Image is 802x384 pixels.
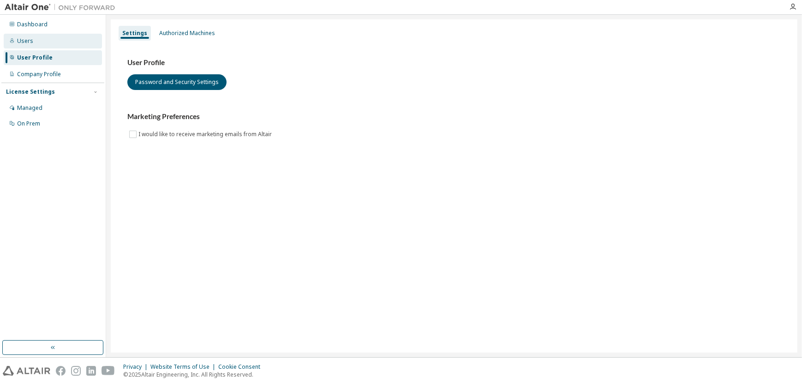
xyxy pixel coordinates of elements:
[17,120,40,127] div: On Prem
[17,21,48,28] div: Dashboard
[123,363,150,371] div: Privacy
[71,366,81,376] img: instagram.svg
[17,54,53,61] div: User Profile
[159,30,215,37] div: Authorized Machines
[218,363,266,371] div: Cookie Consent
[86,366,96,376] img: linkedin.svg
[17,71,61,78] div: Company Profile
[127,112,781,121] h3: Marketing Preferences
[138,129,274,140] label: I would like to receive marketing emails from Altair
[6,88,55,96] div: License Settings
[127,74,227,90] button: Password and Security Settings
[123,371,266,378] p: © 2025 Altair Engineering, Inc. All Rights Reserved.
[3,366,50,376] img: altair_logo.svg
[5,3,120,12] img: Altair One
[56,366,66,376] img: facebook.svg
[122,30,147,37] div: Settings
[102,366,115,376] img: youtube.svg
[17,104,42,112] div: Managed
[127,58,781,67] h3: User Profile
[150,363,218,371] div: Website Terms of Use
[17,37,33,45] div: Users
